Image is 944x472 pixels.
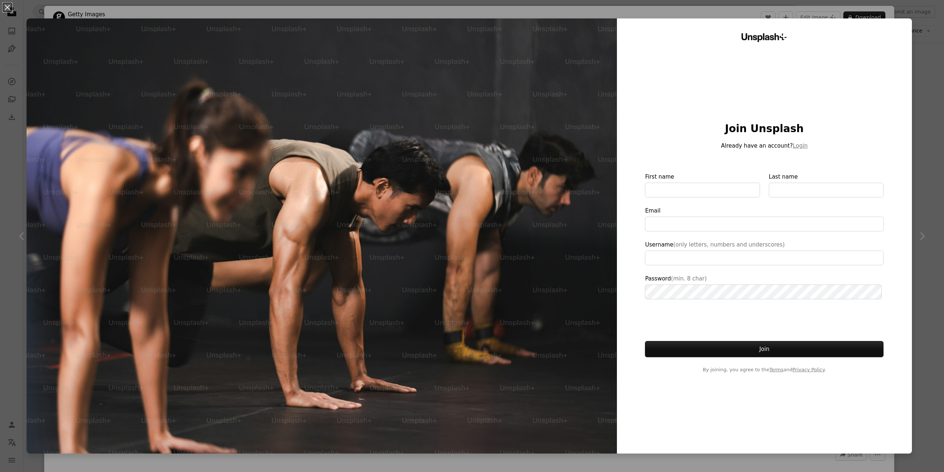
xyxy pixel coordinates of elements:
label: Last name [769,172,884,197]
label: Email [645,206,884,231]
p: Already have an account? [645,141,884,150]
label: Username [645,240,884,265]
label: Password [645,274,884,299]
input: First name [645,183,760,197]
a: Terms [769,367,783,372]
input: Last name [769,183,884,197]
button: Login [793,141,808,150]
label: First name [645,172,760,197]
h1: Join Unsplash [645,122,884,135]
span: (only letters, numbers and underscores) [673,241,785,248]
input: Email [645,217,884,231]
button: Join [645,341,884,357]
a: Privacy Policy [792,367,825,372]
span: By joining, you agree to the and . [645,366,884,373]
span: (min. 8 char) [671,275,707,282]
input: Password(min. 8 char) [645,285,882,299]
input: Username(only letters, numbers and underscores) [645,251,884,265]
